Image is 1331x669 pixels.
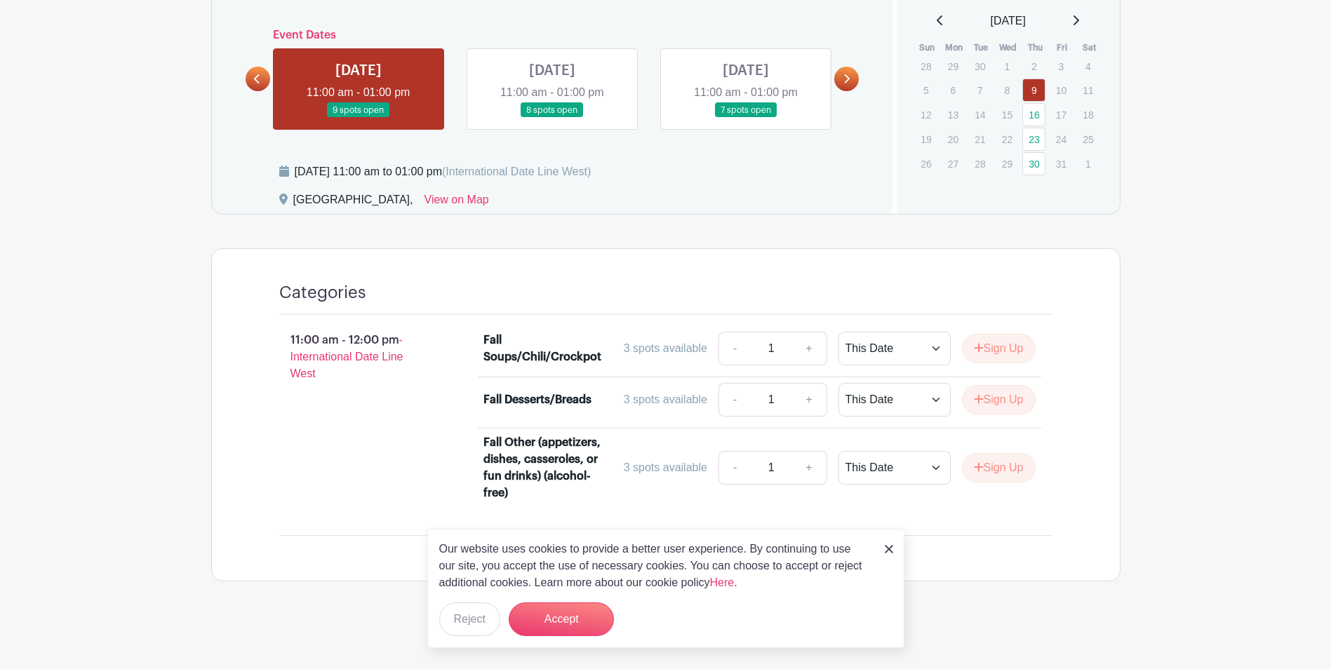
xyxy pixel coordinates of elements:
p: 15 [996,104,1019,126]
p: 10 [1050,79,1073,101]
a: + [791,332,827,365]
p: 4 [1076,55,1099,77]
button: Accept [509,602,614,636]
a: + [791,383,827,417]
a: 16 [1022,103,1045,126]
div: Fall Other (appetizers, dishes, casseroles, or fun drinks) (alcohol-free) [483,434,605,501]
a: Here [710,576,735,588]
a: 30 [1022,152,1045,175]
button: Sign Up [962,453,1036,482]
th: Fri [1049,41,1076,55]
p: 1 [1076,153,1099,175]
button: Reject [439,602,500,636]
p: 22 [996,128,1019,150]
p: 28 [968,153,991,175]
div: Fall Soups/Chili/Crockpot [483,332,605,365]
th: Wed [995,41,1022,55]
div: [DATE] 11:00 am to 01:00 pm [295,163,591,180]
p: 11 [1076,79,1099,101]
span: (International Date Line West) [442,165,591,177]
p: 13 [942,104,965,126]
p: 6 [942,79,965,101]
p: 8 [996,79,1019,101]
p: 20 [942,128,965,150]
p: 27 [942,153,965,175]
h4: Categories [279,283,366,303]
p: 30 [968,55,991,77]
p: 24 [1050,128,1073,150]
p: 29 [942,55,965,77]
a: 9 [1022,79,1045,102]
p: 3 [1050,55,1073,77]
p: 21 [968,128,991,150]
img: close_button-5f87c8562297e5c2d7936805f587ecaba9071eb48480494691a3f1689db116b3.svg [885,545,893,553]
p: 18 [1076,104,1099,126]
a: - [718,332,751,365]
h6: Event Dates [270,29,835,42]
p: 11:00 am - 12:00 pm [257,326,462,388]
div: 3 spots available [624,340,707,357]
p: Our website uses cookies to provide a better user experience. By continuing to use our site, you ... [439,541,870,591]
div: [GEOGRAPHIC_DATA], [293,191,413,214]
a: View on Map [424,191,489,214]
a: 23 [1022,128,1045,151]
div: Fall Desserts/Breads [483,391,591,408]
span: [DATE] [991,13,1026,29]
th: Mon [941,41,968,55]
div: 3 spots available [624,391,707,408]
p: 1 [996,55,1019,77]
p: 7 [968,79,991,101]
p: 17 [1050,104,1073,126]
a: - [718,383,751,417]
p: 12 [914,104,937,126]
th: Thu [1022,41,1049,55]
p: 19 [914,128,937,150]
button: Sign Up [962,334,1036,363]
span: - International Date Line West [290,334,403,379]
p: 5 [914,79,937,101]
th: Tue [968,41,995,55]
a: + [791,451,827,485]
th: Sun [914,41,941,55]
button: Sign Up [962,385,1036,414]
p: 29 [996,153,1019,175]
a: - [718,451,751,485]
div: 3 spots available [624,459,707,476]
th: Sat [1076,41,1103,55]
p: 25 [1076,128,1099,150]
p: 28 [914,55,937,77]
p: 2 [1022,55,1045,77]
p: 14 [968,104,991,126]
p: 26 [914,153,937,175]
p: 31 [1050,153,1073,175]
